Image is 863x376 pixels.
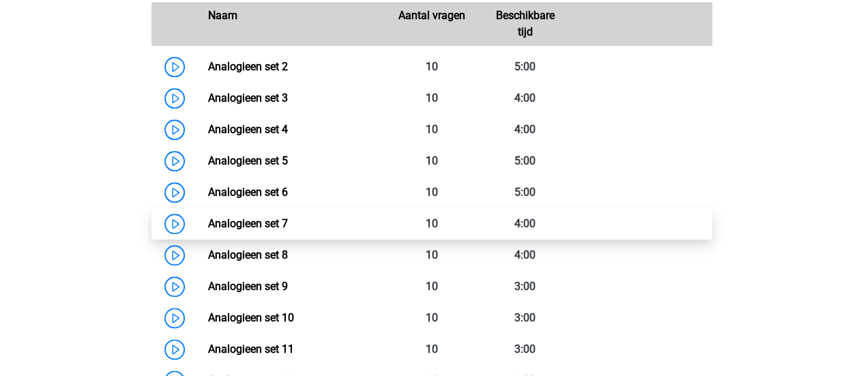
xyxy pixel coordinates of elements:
a: Analogieen set 10 [208,311,294,324]
a: Analogieen set 7 [208,217,288,230]
a: Analogieen set 6 [208,186,288,199]
div: Naam [198,8,385,40]
a: Analogieen set 8 [208,248,288,261]
a: Analogieen set 3 [208,91,288,104]
a: Analogieen set 11 [208,343,294,356]
div: Aantal vragen [385,8,478,40]
div: Beschikbare tijd [478,8,572,40]
a: Analogieen set 2 [208,60,288,73]
a: Analogieen set 5 [208,154,288,167]
a: Analogieen set 9 [208,280,288,293]
a: Analogieen set 4 [208,123,288,136]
